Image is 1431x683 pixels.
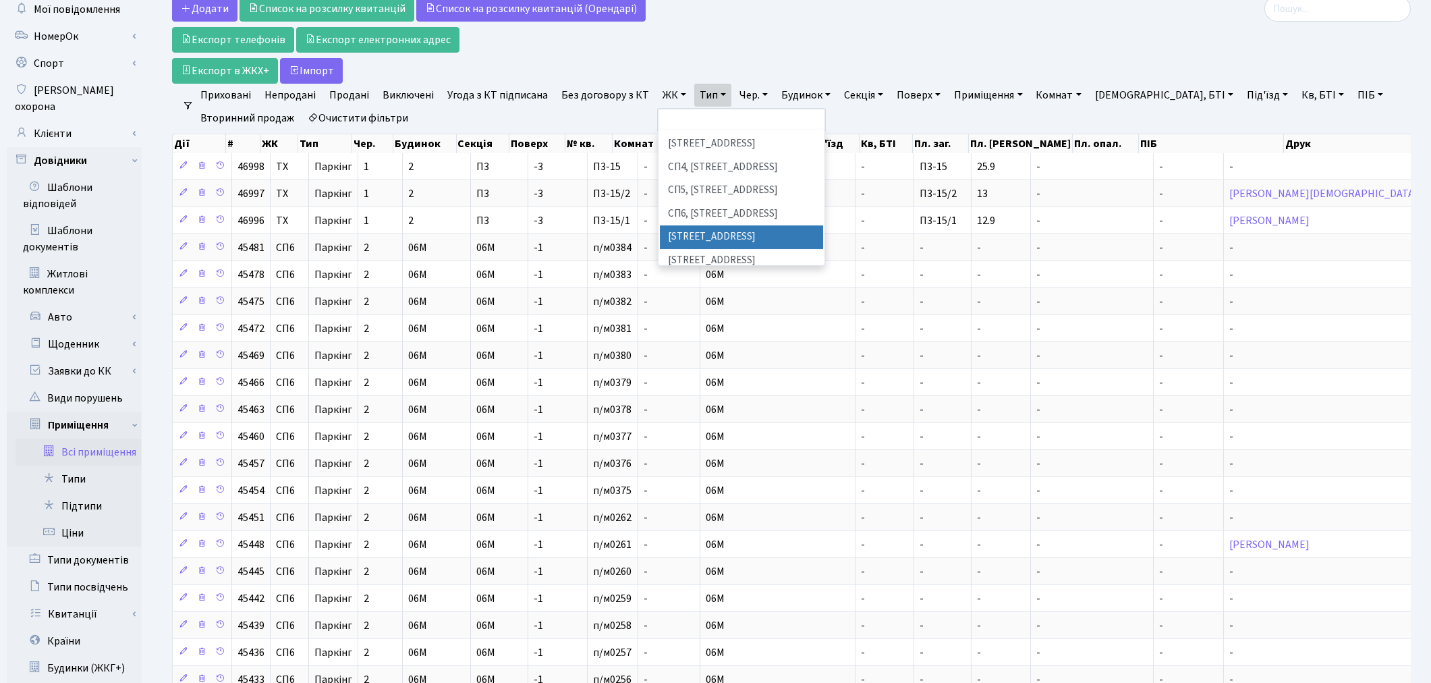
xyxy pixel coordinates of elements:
[314,377,352,388] span: Паркінг
[969,134,1073,153] th: Пл. [PERSON_NAME]
[1229,213,1310,228] a: [PERSON_NAME]
[694,84,731,107] a: Тип
[1229,186,1418,201] a: [PERSON_NAME][DEMOGRAPHIC_DATA]
[364,456,369,471] span: 2
[861,510,865,525] span: -
[861,456,865,471] span: -
[1284,134,1430,153] th: Друк
[1036,510,1040,525] span: -
[734,84,773,107] a: Чер.
[7,23,142,50] a: НомерОк
[16,601,142,628] a: Квитанції
[920,240,924,255] span: -
[7,50,142,77] a: Спорт
[237,429,264,444] span: 45460
[920,186,957,201] span: П3-15/2
[977,186,988,201] span: 13
[706,402,725,417] span: 06М
[660,179,823,202] li: СП5, [STREET_ADDRESS]
[920,483,924,498] span: -
[314,161,352,172] span: Паркінг
[276,269,303,280] span: СП6
[364,159,369,174] span: 1
[534,240,543,255] span: -1
[476,159,489,174] span: П3
[276,485,303,496] span: СП6
[565,134,613,153] th: № кв.
[1159,213,1163,228] span: -
[593,456,632,471] span: п/м0376
[260,134,298,153] th: ЖК
[1229,429,1233,444] span: -
[237,321,264,336] span: 45472
[476,240,495,255] span: 06М
[593,321,632,336] span: п/м0381
[660,132,823,156] li: [STREET_ADDRESS]
[364,348,369,363] span: 2
[302,107,414,130] a: Очистити фільтри
[408,294,427,309] span: 06М
[1159,321,1163,336] span: -
[534,402,543,417] span: -1
[660,202,823,226] li: СП6, [STREET_ADDRESS]
[7,77,142,120] a: [PERSON_NAME] охорона
[457,134,510,153] th: Секція
[408,186,414,201] span: 2
[393,134,456,153] th: Будинок
[1241,84,1293,107] a: Під'їзд
[534,429,543,444] span: -1
[364,267,369,282] span: 2
[1036,213,1040,228] span: -
[1159,186,1163,201] span: -
[1229,348,1233,363] span: -
[977,348,981,363] span: -
[314,431,352,442] span: Паркінг
[7,574,142,601] a: Типи посвідчень
[920,348,924,363] span: -
[977,294,981,309] span: -
[276,296,303,307] span: СП6
[861,240,865,255] span: -
[16,520,142,547] a: Ціни
[1031,84,1087,107] a: Комнат
[534,456,543,471] span: -1
[280,58,343,84] button: Iмпорт
[34,2,120,17] span: Мої повідомлення
[476,402,495,417] span: 06М
[237,402,264,417] span: 45463
[1229,240,1233,255] span: -
[237,456,264,471] span: 45457
[1036,375,1040,390] span: -
[408,240,427,255] span: 06М
[593,510,632,525] span: п/м0262
[276,377,303,388] span: СП6
[237,267,264,282] span: 45478
[534,213,543,228] span: -3
[644,267,648,282] span: -
[977,510,981,525] span: -
[237,240,264,255] span: 45481
[324,84,374,107] a: Продані
[920,429,924,444] span: -
[593,483,632,498] span: п/м0375
[977,483,981,498] span: -
[920,321,924,336] span: -
[276,215,303,226] span: ТХ
[314,350,352,361] span: Паркінг
[977,375,981,390] span: -
[7,217,142,261] a: Шаблони документів
[364,429,369,444] span: 2
[593,213,630,228] span: П3-15/1
[593,429,632,444] span: п/м0377
[1090,84,1239,107] a: [DEMOGRAPHIC_DATA], БТІ
[534,375,543,390] span: -1
[237,186,264,201] span: 46997
[593,294,632,309] span: п/м0382
[920,294,924,309] span: -
[195,107,300,130] a: Вторинний продаж
[276,161,303,172] span: ТХ
[476,294,495,309] span: 06М
[1229,294,1233,309] span: -
[408,348,427,363] span: 06М
[861,213,865,228] span: -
